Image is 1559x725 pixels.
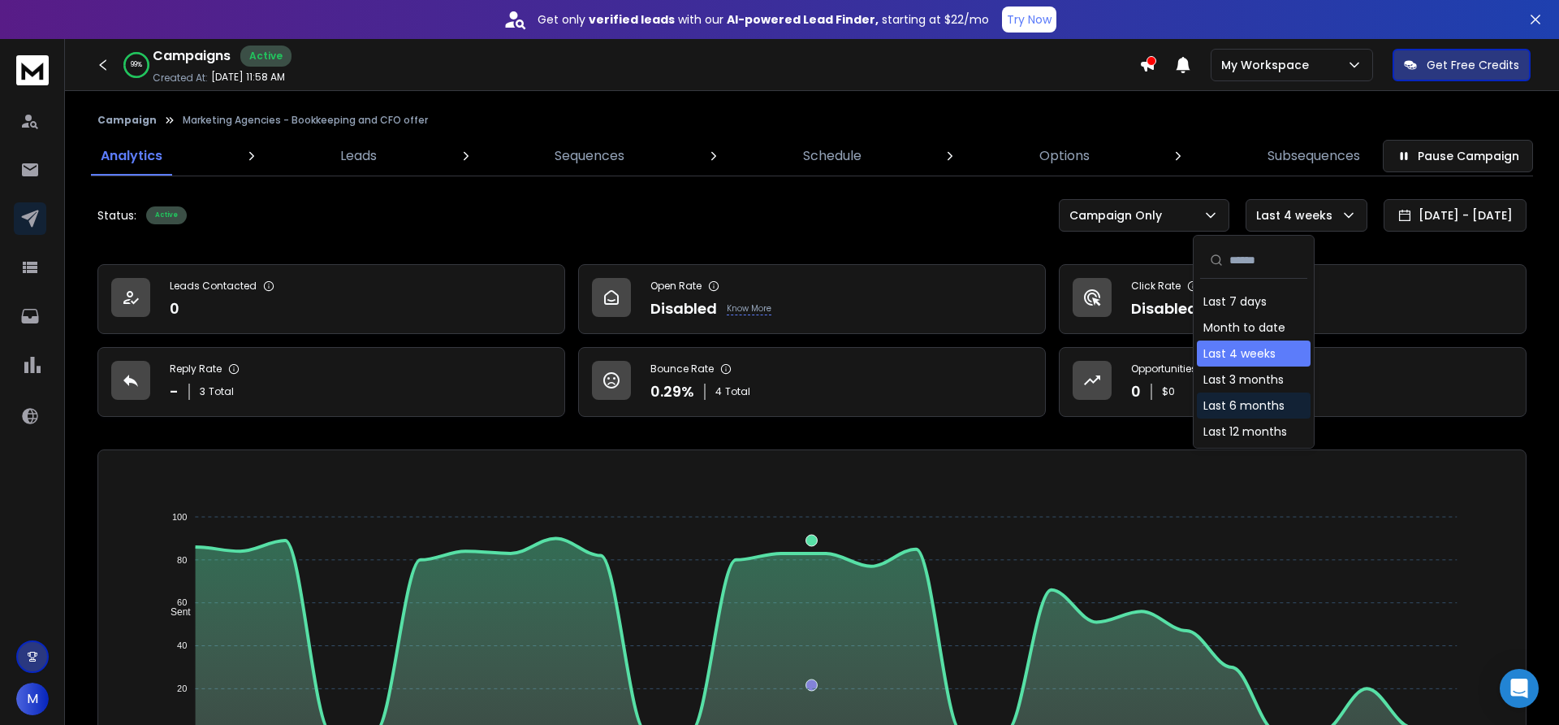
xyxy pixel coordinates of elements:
[172,512,187,522] tspan: 100
[97,114,157,127] button: Campaign
[200,385,205,398] span: 3
[1162,385,1175,398] p: $ 0
[97,264,565,334] a: Leads Contacted0
[146,206,187,224] div: Active
[555,146,624,166] p: Sequences
[97,207,136,224] p: Status:
[330,137,387,176] a: Leads
[1203,319,1285,336] div: Month to date
[1393,49,1531,81] button: Get Free Credits
[1059,264,1527,334] a: Click RateDisabledKnow More
[170,380,179,403] p: -
[650,380,694,403] p: 0.29 %
[183,114,428,127] p: Marketing Agencies - Bookkeeping and CFO offer
[170,297,179,320] p: 0
[725,385,750,398] span: Total
[1007,11,1052,28] p: Try Now
[97,347,565,417] a: Reply Rate-3Total
[16,683,49,715] button: M
[1258,137,1370,176] a: Subsequences
[650,362,714,376] p: Bounce Rate
[153,72,208,85] p: Created At:
[1203,371,1284,388] div: Last 3 months
[177,597,187,607] tspan: 60
[727,302,771,315] p: Know More
[1131,362,1197,376] p: Opportunities
[803,146,862,166] p: Schedule
[1039,146,1090,166] p: Options
[1384,199,1527,232] button: [DATE] - [DATE]
[578,264,1046,334] a: Open RateDisabledKnow More
[1256,207,1339,224] p: Last 4 weeks
[131,60,142,70] p: 99 %
[177,555,187,565] tspan: 80
[589,11,675,28] strong: verified leads
[1059,347,1527,417] a: Opportunities0$0
[209,385,234,398] span: Total
[177,640,187,650] tspan: 40
[1131,280,1181,293] p: Click Rate
[91,137,172,176] a: Analytics
[1203,423,1287,440] div: Last 12 months
[153,46,231,66] h1: Campaigns
[1203,397,1285,414] div: Last 6 months
[1131,297,1198,320] p: Disabled
[545,137,634,176] a: Sequences
[793,137,871,176] a: Schedule
[170,280,257,293] p: Leads Contacted
[158,606,191,618] span: Sent
[340,146,377,166] p: Leads
[101,146,162,166] p: Analytics
[1030,137,1099,176] a: Options
[1203,345,1276,362] div: Last 4 weeks
[177,684,187,693] tspan: 20
[1203,293,1267,310] div: Last 7 days
[1002,7,1056,33] button: Try Now
[715,385,722,398] span: 4
[538,11,989,28] p: Get only with our starting at $22/mo
[1500,669,1539,708] div: Open Intercom Messenger
[578,347,1046,417] a: Bounce Rate0.29%4Total
[1267,146,1360,166] p: Subsequences
[1221,57,1315,73] p: My Workspace
[240,46,292,67] div: Active
[170,362,222,376] p: Reply Rate
[1131,380,1141,403] p: 0
[650,297,717,320] p: Disabled
[1427,57,1519,73] p: Get Free Credits
[1069,207,1168,224] p: Campaign Only
[1383,140,1533,172] button: Pause Campaign
[211,71,285,84] p: [DATE] 11:58 AM
[650,280,702,293] p: Open Rate
[16,55,49,85] img: logo
[727,11,879,28] strong: AI-powered Lead Finder,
